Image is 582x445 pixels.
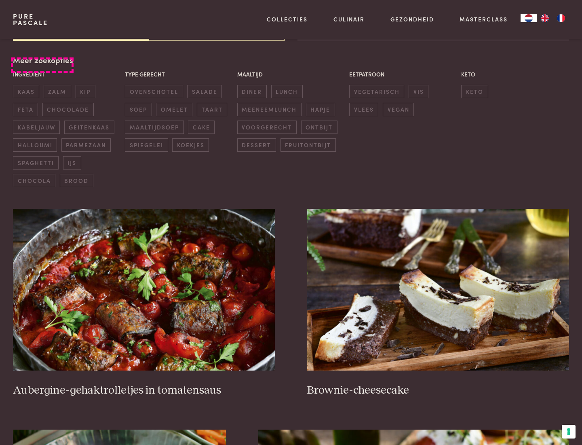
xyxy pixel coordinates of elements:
h3: Aubergine-gehaktrolletjes in tomatensaus [13,384,275,398]
span: ovenschotel [125,85,183,98]
span: soep [125,103,152,116]
span: fruitontbijt [280,138,336,152]
a: Collecties [267,15,308,23]
span: chocolade [42,103,94,116]
a: PurePascale [13,13,48,26]
img: Aubergine-gehaktrolletjes in tomatensaus [13,209,275,371]
span: vlees [349,103,378,116]
span: omelet [156,103,192,116]
p: Type gerecht [125,70,233,78]
span: vegetarisch [349,85,404,98]
a: Brownie-cheesecake Brownie-cheesecake [307,209,569,397]
span: kaas [13,85,39,98]
ul: Language list [537,14,569,22]
img: Brownie-cheesecake [307,209,569,371]
p: Keto [461,70,569,78]
span: parmezaan [61,138,111,152]
span: koekjes [172,138,209,152]
div: Language [521,14,537,22]
a: FR [553,14,569,22]
span: zalm [44,85,71,98]
span: chocola [13,174,55,187]
span: kabeljauw [13,121,60,134]
span: kip [76,85,95,98]
span: vegan [383,103,414,116]
span: ontbijt [301,121,337,134]
p: Eetpatroon [349,70,457,78]
span: spiegelei [125,138,168,152]
span: vis [409,85,428,98]
span: taart [197,103,227,116]
aside: Language selected: Nederlands [521,14,569,22]
span: voorgerecht [237,121,297,134]
span: diner [237,85,267,98]
span: ijs [63,156,81,170]
span: spaghetti [13,156,59,170]
a: Masterclass [460,15,508,23]
span: cake [188,121,215,134]
a: Aubergine-gehaktrolletjes in tomatensaus Aubergine-gehaktrolletjes in tomatensaus [13,209,275,397]
button: Uw voorkeuren voor toestemming voor trackingtechnologieën [562,425,576,439]
span: maaltijdsoep [125,121,183,134]
span: meeneemlunch [237,103,302,116]
span: brood [60,174,93,187]
a: Gezondheid [390,15,434,23]
span: feta [13,103,38,116]
p: Maaltijd [237,70,345,78]
span: geitenkaas [64,121,114,134]
span: dessert [237,138,276,152]
a: Culinair [333,15,365,23]
span: lunch [271,85,303,98]
p: Ingrediënt [13,70,121,78]
a: NL [521,14,537,22]
span: halloumi [13,138,57,152]
span: salade [187,85,222,98]
span: keto [461,85,488,98]
h3: Brownie-cheesecake [307,384,569,398]
a: EN [537,14,553,22]
span: hapje [306,103,335,116]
